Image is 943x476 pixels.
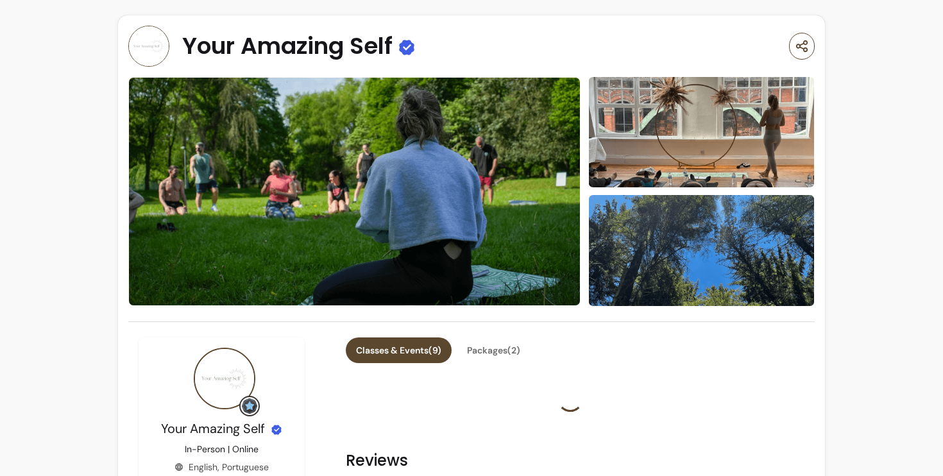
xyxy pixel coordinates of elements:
[128,26,169,67] img: Provider image
[128,77,581,306] img: image-0
[174,461,269,473] div: English, Portuguese
[194,348,255,409] img: Provider image
[185,443,259,455] p: In-Person | Online
[588,194,815,307] img: image-2
[182,33,393,59] span: Your Amazing Self
[242,398,257,414] img: Grow
[346,450,794,471] h2: Reviews
[161,420,265,437] span: Your Amazing Self
[346,337,452,363] button: Classes & Events(9)
[588,75,815,189] img: image-1
[457,337,531,363] button: Packages(2)
[557,386,583,412] div: Loading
